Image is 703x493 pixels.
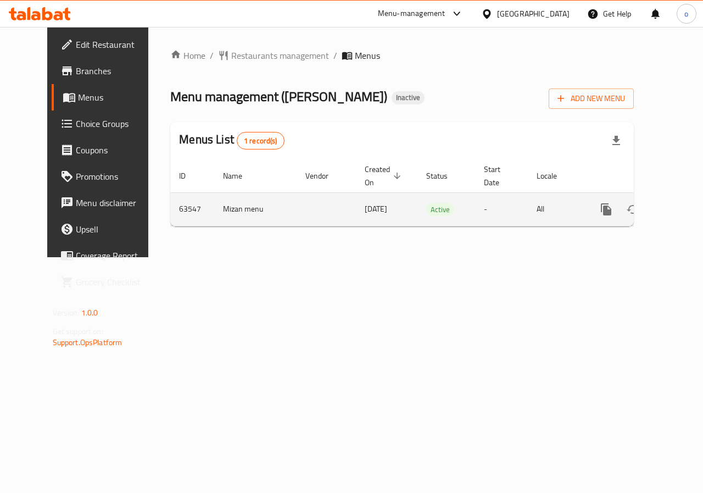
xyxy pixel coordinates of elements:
[355,49,380,62] span: Menus
[52,31,165,58] a: Edit Restaurant
[426,203,454,216] span: Active
[218,49,329,62] a: Restaurants management
[53,335,122,350] a: Support.OpsPlatform
[179,169,200,182] span: ID
[170,49,634,62] nav: breadcrumb
[603,128,629,154] div: Export file
[53,306,80,320] span: Version:
[333,49,337,62] li: /
[365,163,404,189] span: Created On
[170,192,214,226] td: 63547
[170,84,387,109] span: Menu management ( [PERSON_NAME] )
[52,58,165,84] a: Branches
[237,132,284,149] div: Total records count
[684,8,688,20] span: o
[53,324,103,339] span: Get support on:
[305,169,343,182] span: Vendor
[78,91,156,104] span: Menus
[537,169,571,182] span: Locale
[52,137,165,163] a: Coupons
[223,169,256,182] span: Name
[76,143,156,157] span: Coupons
[170,49,205,62] a: Home
[475,192,528,226] td: -
[179,131,284,149] h2: Menus List
[237,136,284,146] span: 1 record(s)
[76,64,156,77] span: Branches
[426,169,462,182] span: Status
[52,84,165,110] a: Menus
[593,196,620,223] button: more
[214,192,297,226] td: Mizan menu
[365,202,387,216] span: [DATE]
[76,196,156,209] span: Menu disclaimer
[620,196,646,223] button: Change Status
[392,91,425,104] div: Inactive
[528,192,584,226] td: All
[549,88,634,109] button: Add New Menu
[497,8,570,20] div: [GEOGRAPHIC_DATA]
[76,38,156,51] span: Edit Restaurant
[52,269,165,295] a: Grocery Checklist
[76,275,156,289] span: Grocery Checklist
[52,216,165,242] a: Upsell
[378,7,445,20] div: Menu-management
[52,190,165,216] a: Menu disclaimer
[76,117,156,130] span: Choice Groups
[52,110,165,137] a: Choice Groups
[231,49,329,62] span: Restaurants management
[81,306,98,320] span: 1.0.0
[52,163,165,190] a: Promotions
[210,49,214,62] li: /
[76,170,156,183] span: Promotions
[76,223,156,236] span: Upsell
[76,249,156,262] span: Coverage Report
[52,242,165,269] a: Coverage Report
[392,93,425,102] span: Inactive
[557,92,625,106] span: Add New Menu
[484,163,515,189] span: Start Date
